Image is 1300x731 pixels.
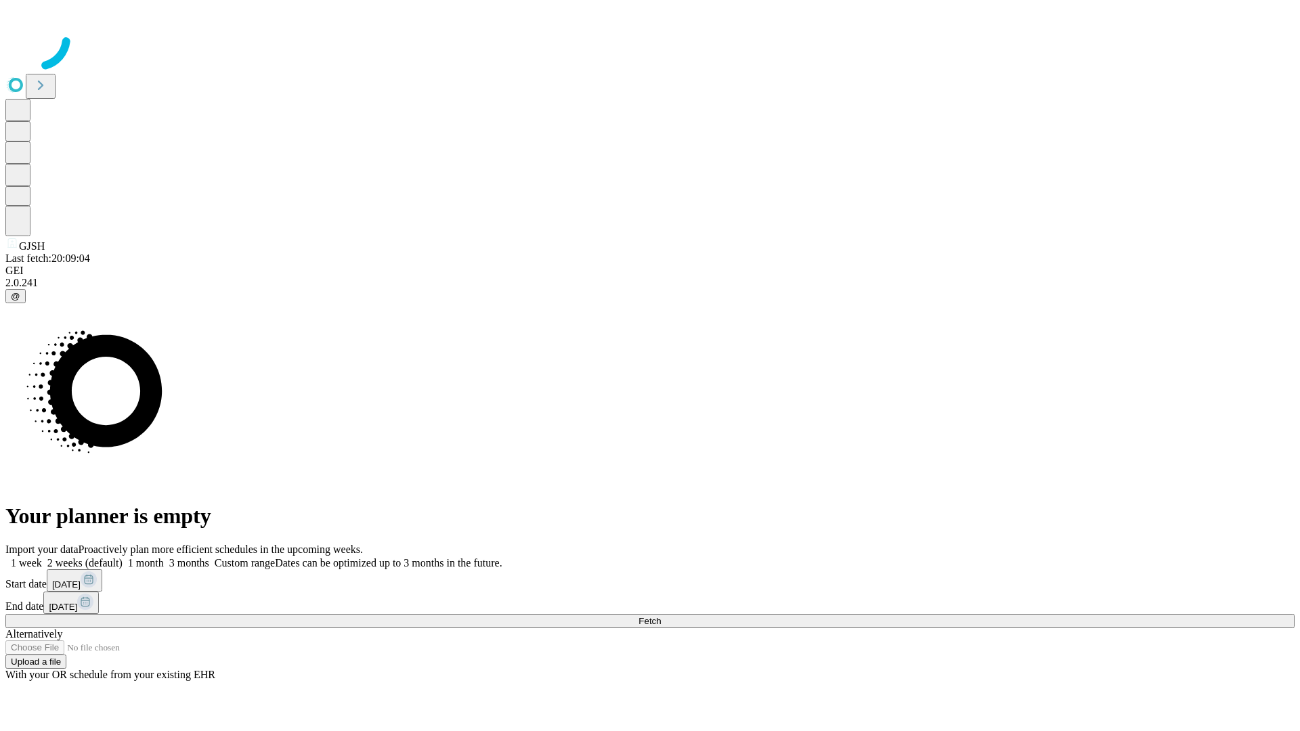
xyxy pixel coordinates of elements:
[5,569,1295,592] div: Start date
[5,592,1295,614] div: End date
[49,602,77,612] span: [DATE]
[5,544,79,555] span: Import your data
[52,579,81,590] span: [DATE]
[43,592,99,614] button: [DATE]
[275,557,502,569] span: Dates can be optimized up to 3 months in the future.
[215,557,275,569] span: Custom range
[128,557,164,569] span: 1 month
[5,289,26,303] button: @
[5,669,215,680] span: With your OR schedule from your existing EHR
[79,544,363,555] span: Proactively plan more efficient schedules in the upcoming weeks.
[47,569,102,592] button: [DATE]
[5,614,1295,628] button: Fetch
[5,252,90,264] span: Last fetch: 20:09:04
[11,291,20,301] span: @
[169,557,209,569] span: 3 months
[5,628,62,640] span: Alternatively
[5,265,1295,277] div: GEI
[11,557,42,569] span: 1 week
[19,240,45,252] span: GJSH
[5,655,66,669] button: Upload a file
[5,504,1295,529] h1: Your planner is empty
[47,557,123,569] span: 2 weeks (default)
[5,277,1295,289] div: 2.0.241
[638,616,661,626] span: Fetch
